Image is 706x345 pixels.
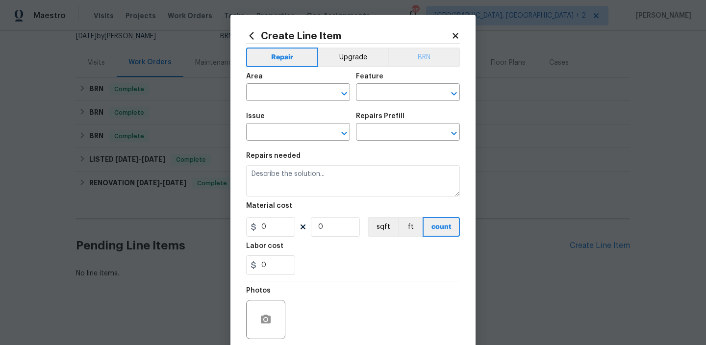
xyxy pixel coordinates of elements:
h5: Material cost [246,202,292,209]
button: Open [447,87,461,100]
button: Upgrade [318,48,388,67]
button: BRN [388,48,460,67]
h5: Issue [246,113,265,120]
button: Repair [246,48,318,67]
button: Open [337,87,351,100]
button: count [423,217,460,237]
h5: Photos [246,287,271,294]
h5: Area [246,73,263,80]
h5: Repairs Prefill [356,113,404,120]
button: ft [398,217,423,237]
h5: Repairs needed [246,152,301,159]
button: sqft [368,217,398,237]
button: Open [447,126,461,140]
h5: Feature [356,73,383,80]
button: Open [337,126,351,140]
h2: Create Line Item [246,30,451,41]
h5: Labor cost [246,243,283,249]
